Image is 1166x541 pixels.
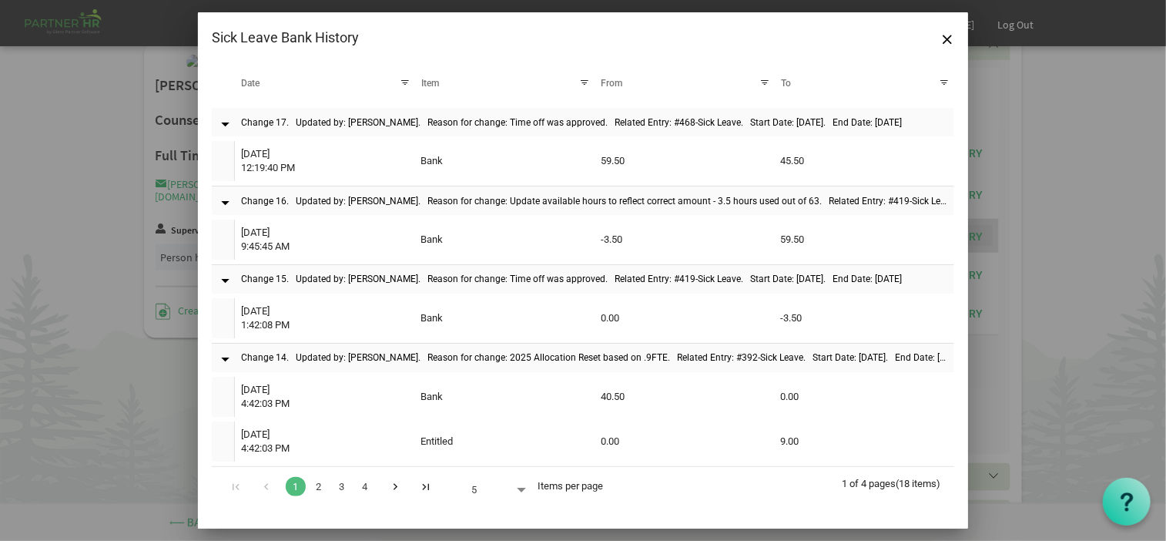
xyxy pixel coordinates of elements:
[415,298,595,338] td: Bank column header Item
[538,480,603,492] span: Items per page
[235,343,954,372] td: Change 14. &nbsp; Updated by: Natalie Maga. &nbsp; Reason for change: 2025 Allocation Reset based...
[775,298,955,338] td: -3.50 column header To
[226,475,246,496] div: Go to first page
[332,477,352,496] a: Goto Page 3
[309,477,329,496] a: Goto Page 2
[415,377,595,417] td: Bank column header Item
[235,264,954,294] td: Change 15. &nbsp; Updated by: Kelsi Baine. &nbsp; Reason for change: Time off was approved. &nbsp...
[595,298,775,338] td: 0.00 column header From
[595,377,775,417] td: 40.50 column header From
[781,78,791,89] span: To
[415,220,595,260] td: Bank column header Item
[235,298,415,338] td: 2/5/20251:42:08 PM is template cell column header Date
[235,141,415,181] td: 7/23/202512:19:40 PM is template cell column header Date
[242,78,260,89] span: Date
[775,377,955,417] td: 0.00 column header To
[601,78,623,89] span: From
[235,108,954,136] td: Change 17. &nbsp; Updated by: Kelsi Baine. &nbsp; Reason for change: Time off was approved. &nbsp...
[385,475,406,496] div: Go to next page
[842,467,954,496] div: 1 of 4 pages (18 items)
[235,377,415,417] td: 1/7/20254:42:03 PM is template cell column header Date
[775,220,955,260] td: 59.50 column header To
[415,141,595,181] td: Bank column header Item
[421,78,439,89] span: Item
[595,220,775,260] td: -3.50 column header From
[842,478,896,489] span: 1 of 4 pages
[235,220,415,260] td: 2/11/20259:45:45 AM is template cell column header Date
[775,422,955,462] td: 9.00 column header To
[775,141,955,181] td: 45.50 column header To
[355,477,375,496] a: Goto Page 4
[415,475,436,496] div: Go to last page
[235,422,415,462] td: 1/7/20254:42:03 PM is template cell column header Date
[415,422,595,462] td: Entitled column header Item
[595,422,775,462] td: 0.00 column header From
[896,478,940,489] span: (18 items)
[256,475,276,496] div: Go to previous page
[286,477,306,496] a: Goto Page 1
[595,141,775,181] td: 59.50 column header From
[235,186,954,215] td: Change 16. &nbsp; Updated by: Natalie Maga. &nbsp; Reason for change: Update available hours to r...
[936,26,959,49] button: Close
[212,26,806,49] div: Sick Leave Bank History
